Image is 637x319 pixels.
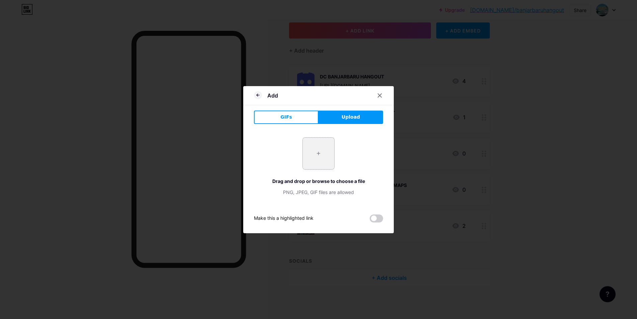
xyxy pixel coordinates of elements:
span: Upload [342,114,360,121]
div: PNG, JPEG, GIF files are allowed [254,189,383,196]
div: Add [267,91,278,100]
span: GIFs [280,114,292,121]
div: Make this a highlighted link [254,214,313,222]
div: Drag and drop or browse to choose a file [254,178,383,185]
button: Upload [318,111,383,124]
button: GIFs [254,111,318,124]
